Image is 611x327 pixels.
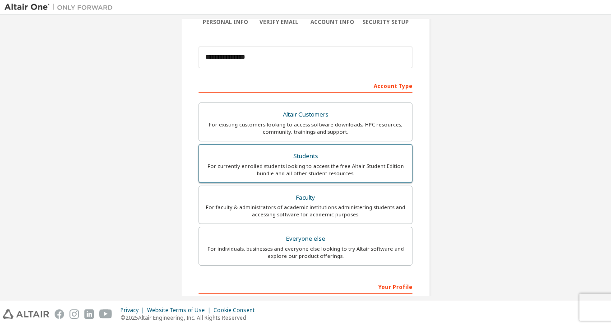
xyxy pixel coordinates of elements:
[55,309,64,319] img: facebook.svg
[204,192,407,204] div: Faculty
[199,279,412,294] div: Your Profile
[204,121,407,135] div: For existing customers looking to access software downloads, HPC resources, community, trainings ...
[120,307,147,314] div: Privacy
[213,307,260,314] div: Cookie Consent
[204,233,407,245] div: Everyone else
[199,19,252,26] div: Personal Info
[99,309,112,319] img: youtube.svg
[204,150,407,163] div: Students
[147,307,213,314] div: Website Terms of Use
[84,309,94,319] img: linkedin.svg
[204,204,407,218] div: For faculty & administrators of academic institutions administering students and accessing softwa...
[69,309,79,319] img: instagram.svg
[204,108,407,121] div: Altair Customers
[120,314,260,322] p: © 2025 Altair Engineering, Inc. All Rights Reserved.
[5,3,117,12] img: Altair One
[252,19,306,26] div: Verify Email
[3,309,49,319] img: altair_logo.svg
[204,245,407,260] div: For individuals, businesses and everyone else looking to try Altair software and explore our prod...
[204,163,407,177] div: For currently enrolled students looking to access the free Altair Student Edition bundle and all ...
[199,78,412,93] div: Account Type
[305,19,359,26] div: Account Info
[359,19,413,26] div: Security Setup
